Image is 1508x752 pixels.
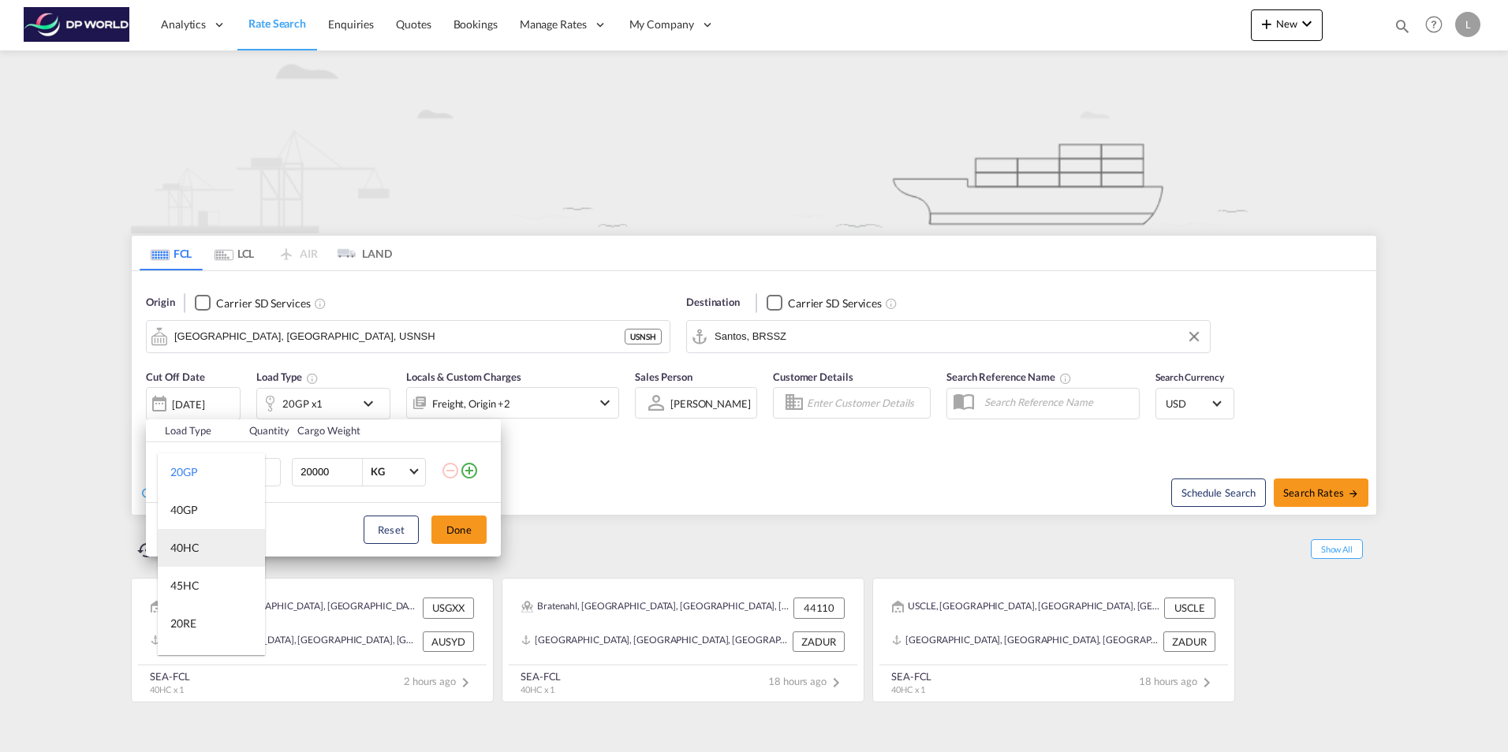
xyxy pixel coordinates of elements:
[170,578,200,594] div: 45HC
[170,502,198,518] div: 40GP
[170,464,198,480] div: 20GP
[170,540,200,556] div: 40HC
[170,616,196,631] div: 20RE
[170,653,196,669] div: 40RE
